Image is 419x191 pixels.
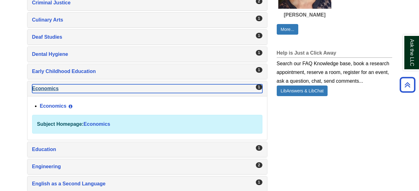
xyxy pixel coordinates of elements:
div: 1 [256,33,262,38]
a: Dental Hygiene [32,50,262,59]
strong: Subject Homepage: [37,121,84,127]
div: 1 [256,179,262,185]
a: Culinary Arts [32,16,262,24]
a: LibAnswers & LibChat [277,86,328,96]
div: Search our FAQ Knowledge base, book a research appointment, reserve a room, register for an event... [277,58,392,86]
h2: Help is Just a Click Away [277,50,392,58]
div: 1 [256,16,262,21]
a: Back to Top [397,81,417,89]
a: Economics [32,84,262,93]
div: 1 [256,50,262,56]
a: English as a Second Language [32,179,262,188]
a: More... [277,24,299,35]
div: Economics [27,96,267,140]
div: 2 [256,162,262,168]
a: Engineering [32,162,262,171]
a: Economics [84,121,110,127]
a: Early Childhood Education [32,67,262,76]
div: 1 [256,67,262,73]
a: Education [32,145,262,154]
a: Deaf Studies [32,33,262,42]
div: 1 [256,145,262,151]
div: [PERSON_NAME] [278,12,331,18]
div: 1 [256,84,262,90]
a: Economics [40,103,66,109]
